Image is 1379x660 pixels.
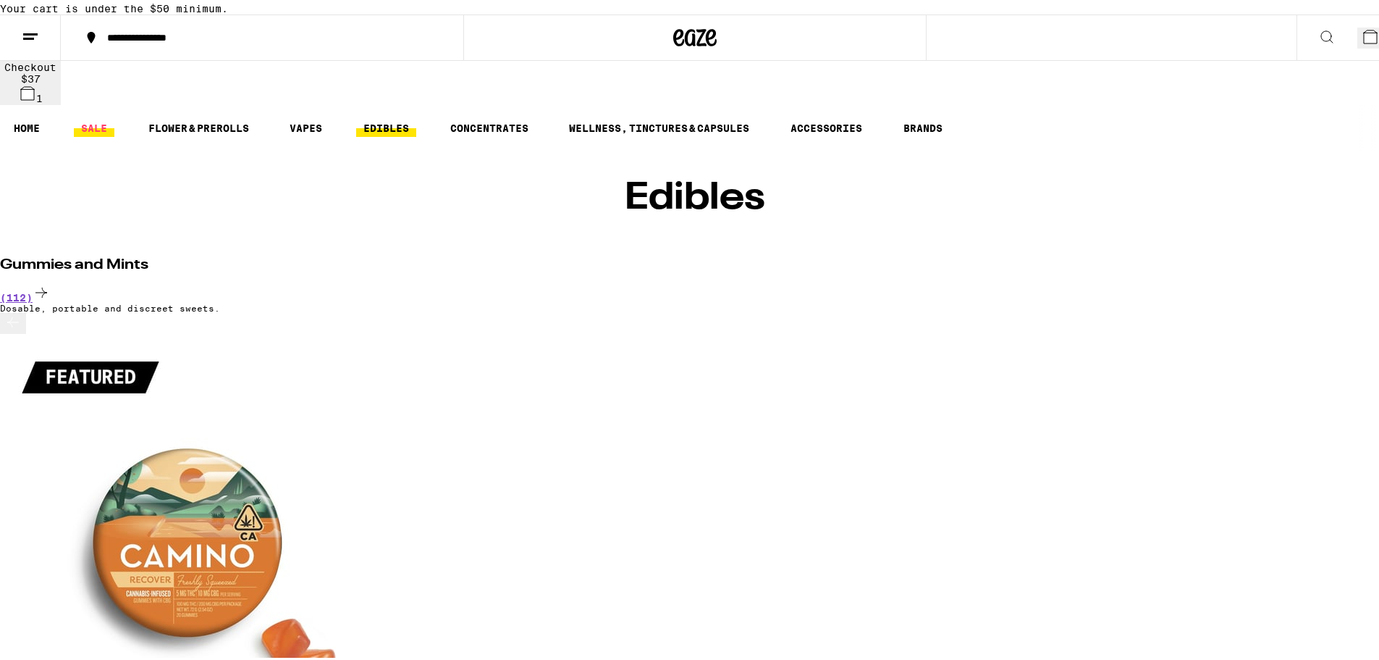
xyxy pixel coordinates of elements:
[4,59,56,70] div: Checkout
[356,117,416,134] a: EDIBLES
[896,117,950,134] button: BRANDS
[625,177,765,214] h1: Edibles
[74,117,114,134] a: SALE
[36,90,43,101] span: 1
[7,117,47,134] a: HOME
[783,117,869,134] a: ACCESSORIES
[282,117,329,134] a: VAPES
[562,117,756,134] a: WELLNESS, TINCTURES & CAPSULES
[141,117,256,134] a: FLOWER & PREROLLS
[443,117,536,134] a: CONCENTRATES
[4,70,56,82] div: $ 37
